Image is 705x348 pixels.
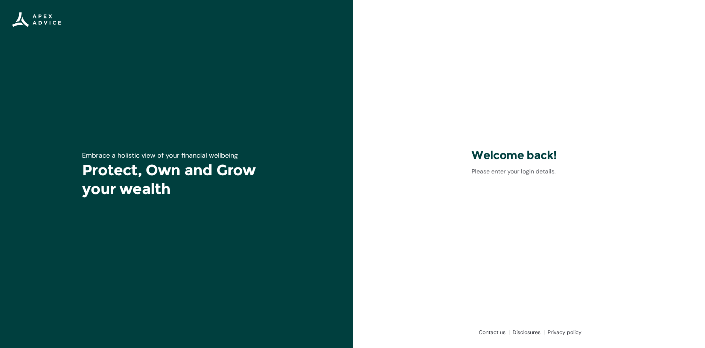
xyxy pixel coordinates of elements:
img: Apex Advice Group [12,12,61,27]
span: Embrace a holistic view of your financial wellbeing [82,151,238,160]
a: Privacy policy [545,328,582,336]
a: Disclosures [510,328,545,336]
a: Contact us [476,328,510,336]
p: Please enter your login details. [472,167,586,176]
h3: Welcome back! [472,148,586,163]
h1: Protect, Own and Grow your wealth [82,161,270,198]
